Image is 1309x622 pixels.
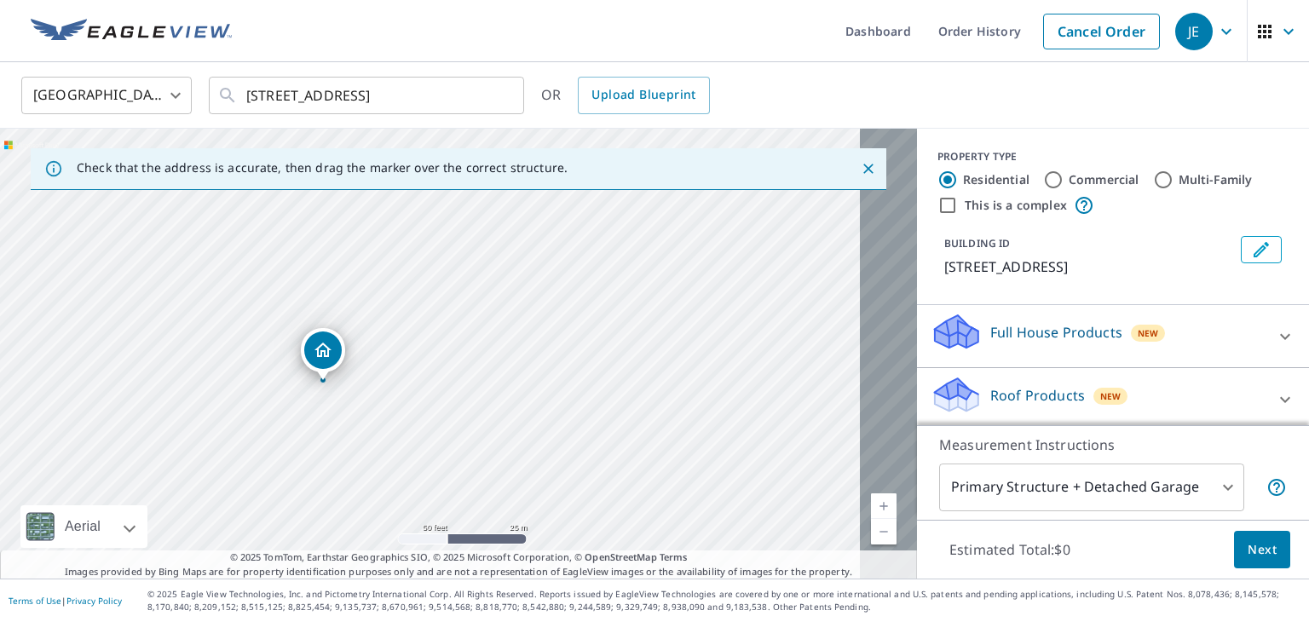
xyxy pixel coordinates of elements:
[931,312,1295,360] div: Full House ProductsNew
[1175,13,1213,50] div: JE
[20,505,147,548] div: Aerial
[1248,539,1277,561] span: Next
[944,256,1234,277] p: [STREET_ADDRESS]
[1266,477,1287,498] span: Your report will include the primary structure and a detached garage if one exists.
[1179,171,1253,188] label: Multi-Family
[937,149,1289,164] div: PROPERTY TYPE
[66,595,122,607] a: Privacy Policy
[301,328,345,381] div: Dropped pin, building 1, Residential property, 11415 SW 123rd Pl Miami, FL 33186
[857,158,879,180] button: Close
[1043,14,1160,49] a: Cancel Order
[246,72,489,119] input: Search by address or latitude-longitude
[965,197,1067,214] label: This is a complex
[541,77,710,114] div: OR
[147,588,1300,613] p: © 2025 Eagle View Technologies, Inc. and Pictometry International Corp. All Rights Reserved. Repo...
[944,236,1010,251] p: BUILDING ID
[578,77,709,114] a: Upload Blueprint
[936,531,1084,568] p: Estimated Total: $0
[77,160,568,176] p: Check that the address is accurate, then drag the marker over the correct structure.
[60,505,106,548] div: Aerial
[1234,531,1290,569] button: Next
[591,84,695,106] span: Upload Blueprint
[1100,389,1122,403] span: New
[585,550,656,563] a: OpenStreetMap
[990,322,1122,343] p: Full House Products
[31,19,232,44] img: EV Logo
[1138,326,1159,340] span: New
[1241,236,1282,263] button: Edit building 1
[660,550,688,563] a: Terms
[939,464,1244,511] div: Primary Structure + Detached Garage
[963,171,1029,188] label: Residential
[871,519,897,544] a: Current Level 19, Zoom Out
[931,375,1295,423] div: Roof ProductsNew
[990,385,1085,406] p: Roof Products
[21,72,192,119] div: [GEOGRAPHIC_DATA]
[9,596,122,606] p: |
[1069,171,1139,188] label: Commercial
[230,550,688,565] span: © 2025 TomTom, Earthstar Geographics SIO, © 2025 Microsoft Corporation, ©
[9,595,61,607] a: Terms of Use
[939,435,1287,455] p: Measurement Instructions
[871,493,897,519] a: Current Level 19, Zoom In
